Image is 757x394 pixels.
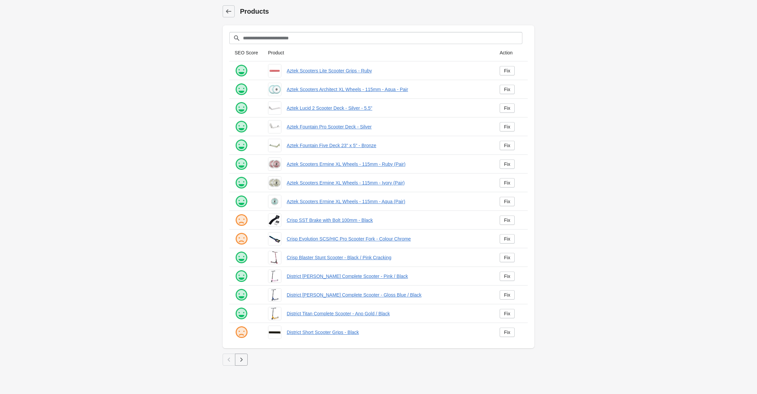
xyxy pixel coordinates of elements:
a: Fix [500,309,515,318]
h1: Products [240,7,534,16]
a: Fix [500,85,515,94]
img: happy.png [235,270,248,283]
img: happy.png [235,120,248,133]
a: District [PERSON_NAME] Complete Scooter - Gloss Blue / Black [287,292,489,298]
a: Fix [500,197,515,206]
a: Fix [500,253,515,262]
img: happy.png [235,176,248,189]
div: Fix [504,180,510,185]
img: sad.png [235,214,248,227]
a: District [PERSON_NAME] Complete Scooter - Pink / Black [287,273,489,280]
a: Crisp Blaster Stunt Scooter - Black / Pink Cracking [287,254,489,261]
a: Fix [500,290,515,300]
div: Fix [504,87,510,92]
img: happy.png [235,139,248,152]
a: Fix [500,66,515,75]
div: Fix [504,124,510,129]
a: Aztek Scooters Architect XL Wheels - 115mm - Aqua - Pair [287,86,489,93]
a: District Short Scooter Grips - Black [287,329,489,336]
a: Fix [500,103,515,113]
img: happy.png [235,157,248,171]
a: Aztek Fountain Pro Scooter Deck - Silver [287,123,489,130]
div: Fix [504,105,510,111]
th: SEO Score [229,44,263,61]
div: Fix [504,292,510,298]
a: Aztek Scooters Ermine XL Wheels - 115mm - Aqua (Pair) [287,198,489,205]
img: sad.png [235,326,248,339]
a: District Titan Complete Scooter - Ano Gold / Black [287,310,489,317]
a: Crisp Evolution SCS/HIC Pro Scooter Fork - Colour Chrome [287,236,489,242]
img: sad.png [235,232,248,246]
img: happy.png [235,307,248,320]
a: Fix [500,328,515,337]
a: Fix [500,141,515,150]
div: Fix [504,199,510,204]
a: Fix [500,122,515,131]
a: Fix [500,234,515,244]
div: Fix [504,255,510,260]
div: Fix [504,218,510,223]
div: Fix [504,68,510,73]
a: Fix [500,159,515,169]
div: Fix [504,330,510,335]
th: Product [263,44,494,61]
img: happy.png [235,195,248,208]
a: Aztek Lucid 2 Scooter Deck - Silver - 5.5" [287,105,489,111]
div: Fix [504,236,510,242]
a: Fix [500,272,515,281]
a: Aztek Scooters Ermine XL Wheels - 115mm - Ruby (Pair) [287,161,489,167]
th: Action [494,44,528,61]
img: happy.png [235,101,248,115]
div: Fix [504,161,510,167]
img: happy.png [235,83,248,96]
div: Fix [504,311,510,316]
a: Aztek Scooters Lite Scooter Grips - Ruby [287,67,489,74]
a: Crisp SST Brake with Bolt 100mm - Black [287,217,489,224]
a: Fix [500,178,515,187]
a: Aztek Fountain Five Deck 23" x 5" - Bronze [287,142,489,149]
div: Fix [504,274,510,279]
img: happy.png [235,251,248,264]
a: Fix [500,216,515,225]
a: Aztek Scooters Ermine XL Wheels - 115mm - Ivory (Pair) [287,179,489,186]
img: happy.png [235,64,248,77]
div: Fix [504,143,510,148]
img: happy.png [235,288,248,302]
